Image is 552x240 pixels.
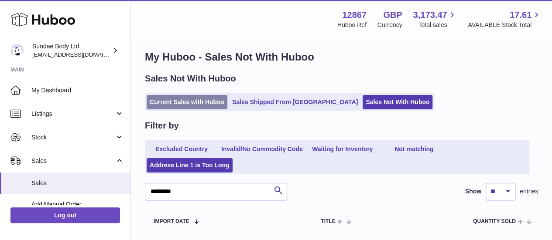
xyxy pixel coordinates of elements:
[10,207,120,223] a: Log out
[379,142,449,156] a: Not matching
[147,158,233,172] a: Address Line 1 is Too Long
[308,142,377,156] a: Waiting for Inventory
[383,9,402,21] strong: GBP
[32,42,111,59] div: Sundae Body Ltd
[229,95,361,109] a: Sales Shipped From [GEOGRAPHIC_DATA]
[31,157,115,165] span: Sales
[31,133,115,142] span: Stock
[465,187,481,196] label: Show
[413,9,457,29] a: 3,173.47 Total sales
[31,86,124,95] span: My Dashboard
[342,9,367,21] strong: 12867
[218,142,306,156] a: Invalid/No Commodity Code
[510,9,531,21] span: 17.61
[321,219,335,224] span: Title
[145,50,538,64] h1: My Huboo - Sales Not With Huboo
[520,187,538,196] span: entries
[31,110,115,118] span: Listings
[473,219,516,224] span: Quantity Sold
[31,179,124,187] span: Sales
[154,219,189,224] span: Import date
[147,95,227,109] a: Current Sales with Huboo
[468,21,542,29] span: AVAILABLE Stock Total
[10,44,24,57] img: internalAdmin-12867@internal.huboo.com
[145,73,236,85] h2: Sales Not With Huboo
[418,21,457,29] span: Total sales
[31,200,124,209] span: Add Manual Order
[413,9,447,21] span: 3,173.47
[147,142,216,156] a: Excluded Country
[363,95,432,109] a: Sales Not With Huboo
[32,51,128,58] span: [EMAIL_ADDRESS][DOMAIN_NAME]
[145,120,179,132] h2: Filter by
[337,21,367,29] div: Huboo Ref
[468,9,542,29] a: 17.61 AVAILABLE Stock Total
[377,21,402,29] div: Currency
